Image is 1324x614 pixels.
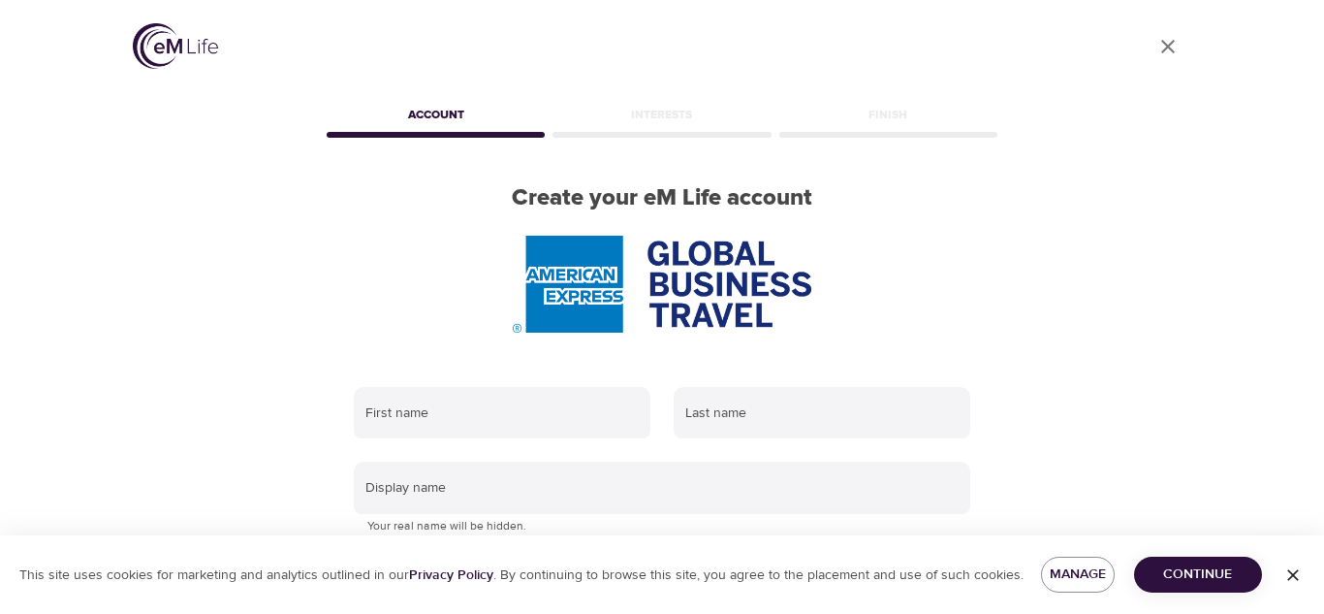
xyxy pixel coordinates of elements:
h2: Create your eM Life account [323,184,1001,212]
a: Privacy Policy [409,566,493,584]
span: Continue [1150,563,1246,587]
img: AmEx%20GBT%20logo.png [513,236,811,333]
button: Continue [1134,557,1262,593]
button: Manage [1041,557,1114,593]
span: Manage [1056,563,1098,587]
p: Your real name will be hidden. [367,517,957,536]
a: close [1145,23,1191,70]
img: logo [133,23,218,69]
